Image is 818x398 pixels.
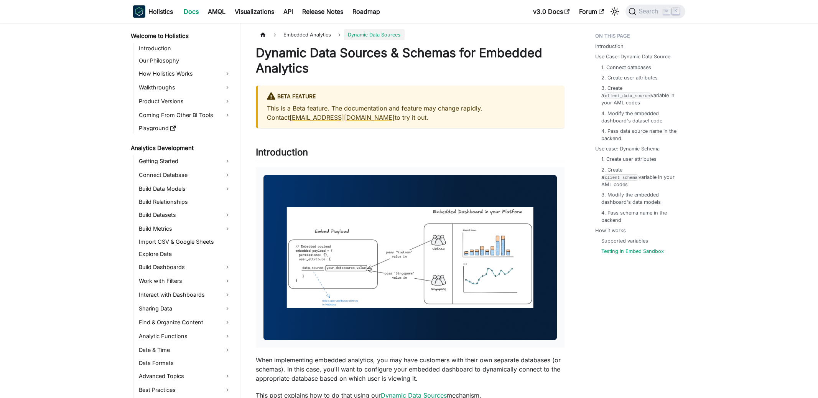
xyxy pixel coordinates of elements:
a: Introduction [595,43,624,50]
a: Home page [256,29,270,40]
a: Work with Filters [137,275,234,287]
a: Import CSV & Google Sheets [137,236,234,247]
a: Sharing Data [137,302,234,315]
a: Welcome to Holistics [128,31,234,41]
img: dynamic data source embed [263,175,557,340]
span: Search [636,8,663,15]
a: 4. Modify the embedded dashboard's dataset code [601,110,678,124]
a: Explore Data [137,249,234,259]
code: client_schema [604,174,639,181]
a: Playground [137,123,234,134]
a: 3. Modify the embedded dashboard's data models [601,191,678,206]
button: Search (Command+K) [625,5,685,18]
h2: Introduction [256,147,565,161]
a: Testing in Embed Sandbox [601,248,664,255]
a: Supported variables [601,237,648,244]
a: Build Data Models [137,183,234,195]
a: Use case: Dynamic Schema [595,145,660,152]
a: Roadmap [348,5,385,18]
img: Holistics [133,5,145,18]
a: 4. Pass data source name in the backend [601,127,678,142]
a: [EMAIL_ADDRESS][DOMAIN_NAME] [290,114,395,121]
a: Advanced Topics [137,370,234,382]
a: Connect Database [137,169,234,181]
a: Find & Organize Content [137,316,234,329]
kbd: ⌘ [663,8,670,15]
a: Getting Started [137,155,234,167]
a: Date & Time [137,344,234,356]
nav: Docs sidebar [125,23,240,398]
kbd: K [672,8,680,15]
a: Build Relationships [137,197,234,207]
a: Analytics Development [128,143,234,154]
a: v3.0 Docs [528,5,574,18]
a: Forum [574,5,609,18]
a: Visualizations [230,5,279,18]
a: How it works [595,227,626,234]
a: Use Case: Dynamic Data Source [595,53,670,60]
a: 4. Pass schema name in the backend [601,209,678,224]
a: Walkthroughs [137,81,234,94]
p: This is a Beta feature. The documentation and feature may change rapidly. Contact to try it out. [267,104,555,122]
a: 1. Create user attributes [601,155,657,163]
a: Data Formats [137,358,234,368]
a: Our Philosophy [137,55,234,66]
div: BETA FEATURE [267,92,555,102]
a: Release Notes [298,5,348,18]
a: Interact with Dashboards [137,289,234,301]
a: Introduction [137,43,234,54]
a: HolisticsHolistics [133,5,173,18]
a: Analytic Functions [137,330,234,342]
a: 1. Connect databases [601,64,651,71]
span: Embedded Analytics [280,29,335,40]
a: Docs [179,5,203,18]
a: 3. Create aclient_data_sourcevariable in your AML codes [601,84,678,107]
a: Build Dashboards [137,261,234,273]
nav: Breadcrumbs [256,29,565,40]
a: How Holistics Works [137,68,234,80]
a: Product Versions [137,95,234,107]
code: client_data_source [604,92,651,99]
a: Best Practices [137,384,234,396]
a: Build Metrics [137,223,234,235]
button: Switch between dark and light mode (currently light mode) [609,5,621,18]
a: Coming From Other BI Tools [137,109,234,121]
p: When implementing embedded analytics, you may have customers with their own separate databases (o... [256,355,565,383]
a: API [279,5,298,18]
a: Build Datasets [137,209,234,221]
a: AMQL [203,5,230,18]
h1: Dynamic Data Sources & Schemas for Embedded Analytics [256,45,565,76]
a: 2. Create user attributes [601,74,658,81]
span: Dynamic Data Sources [344,29,404,40]
b: Holistics [148,7,173,16]
a: 2. Create aclient_schemavariable in your AML codes [601,166,678,188]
